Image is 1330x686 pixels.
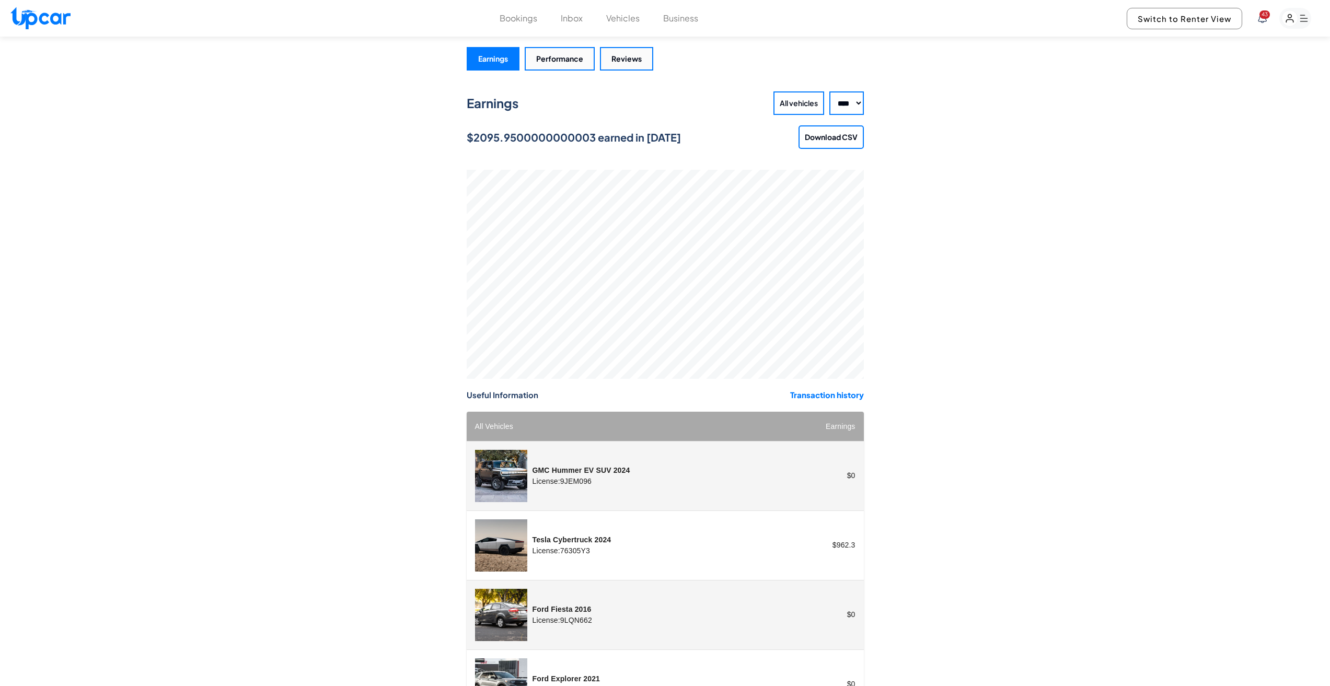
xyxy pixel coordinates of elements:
div: License: 76305Y3 [533,545,611,556]
th: All Vehicles [467,412,780,441]
span: You have new notifications [1259,10,1270,19]
td: $ 0 [779,580,863,649]
button: Reviews [600,47,653,71]
div: License: 9LQN662 [533,615,592,625]
strong: Tesla Cybertruck 2024 [533,536,611,544]
strong: Transaction history [790,390,864,400]
button: Business [663,12,698,25]
img: Tesla Cybertruck 2024 [475,519,527,572]
img: Upcar Logo [10,7,71,29]
button: Inbox [561,12,583,25]
button: Vehicles [606,12,640,25]
strong: $2095.9500000000003 earned in [DATE] [467,131,681,144]
strong: Ford Fiesta 2016 [533,605,592,613]
button: All vehicles [773,91,824,115]
div: License: 9JEM096 [533,476,630,486]
button: Download CSV [799,125,864,149]
strong: Earnings [467,95,518,111]
strong: Ford Explorer 2021 [533,675,600,683]
td: $ 0 [779,441,863,510]
th: Earnings [779,412,863,441]
strong: Useful Information [467,390,538,400]
button: Performance [525,47,595,71]
strong: GMC Hummer EV SUV 2024 [533,466,630,474]
td: $ 962.3 [779,510,863,580]
button: Bookings [500,12,537,25]
button: Switch to Renter View [1127,8,1242,29]
img: Ford Fiesta 2016 [475,589,527,641]
button: Earnings [467,47,519,71]
img: GMC Hummer EV SUV 2024 [475,450,527,502]
a: Transaction history [790,389,864,401]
